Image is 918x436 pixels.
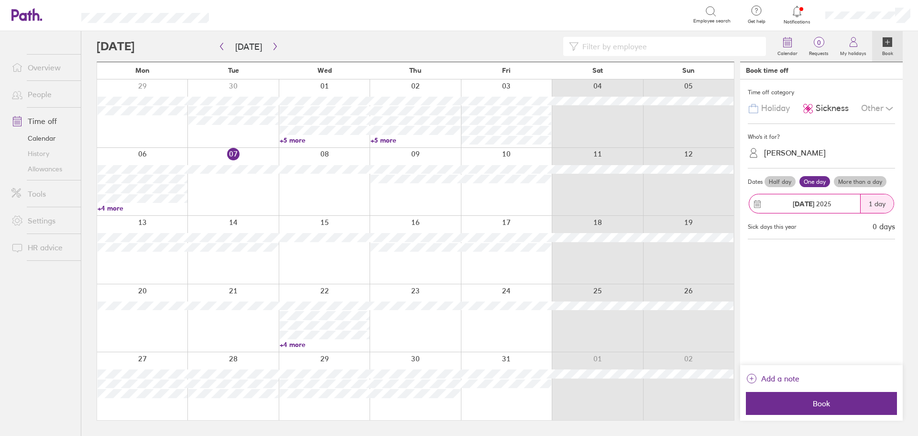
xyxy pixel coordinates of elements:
a: Calendar [4,131,81,146]
label: More than a day [834,176,886,188]
div: Sick days this year [748,224,797,230]
span: Notifications [782,19,813,25]
span: Sat [592,67,603,74]
div: Other [861,100,895,118]
span: Mon [135,67,150,74]
input: Filter by employee [579,37,760,56]
a: +5 more [280,136,370,145]
a: +4 more [98,204,187,212]
div: 1 day [860,194,894,213]
span: 2025 [793,200,831,208]
a: Book [872,31,903,62]
label: Requests [803,48,834,56]
a: HR advice [4,238,81,257]
button: [DATE] [228,39,270,55]
span: Get help [741,19,772,24]
label: My holidays [834,48,872,56]
a: Settings [4,211,81,230]
button: Add a note [746,371,799,386]
span: Book [753,399,890,408]
label: Half day [765,176,796,188]
span: Add a note [761,371,799,386]
label: One day [799,176,830,188]
span: Sickness [816,103,849,113]
span: Employee search [693,18,731,24]
span: 0 [803,39,834,46]
button: Book [746,392,897,415]
a: People [4,85,81,104]
a: +4 more [280,340,370,349]
label: Calendar [772,48,803,56]
span: Sun [682,67,695,74]
div: Time off category [748,85,895,100]
span: Thu [409,67,421,74]
span: Wed [317,67,332,74]
div: Book time off [746,67,788,74]
a: Allowances [4,161,81,177]
span: Dates [748,179,763,185]
a: History [4,146,81,161]
a: Time off [4,112,81,131]
a: +5 more [371,136,460,145]
label: Book [876,48,899,56]
div: Search [235,10,259,19]
a: Tools [4,184,81,203]
a: Overview [4,58,81,77]
div: [PERSON_NAME] [764,148,826,157]
span: Holiday [761,103,790,113]
div: Who's it for? [748,130,895,144]
a: Notifications [782,5,813,25]
a: Calendar [772,31,803,62]
button: [DATE] 20251 day [748,189,895,218]
div: 0 days [873,222,895,231]
strong: [DATE] [793,200,814,208]
span: Tue [228,67,239,74]
span: Fri [502,67,511,74]
a: 0Requests [803,31,834,62]
a: My holidays [834,31,872,62]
